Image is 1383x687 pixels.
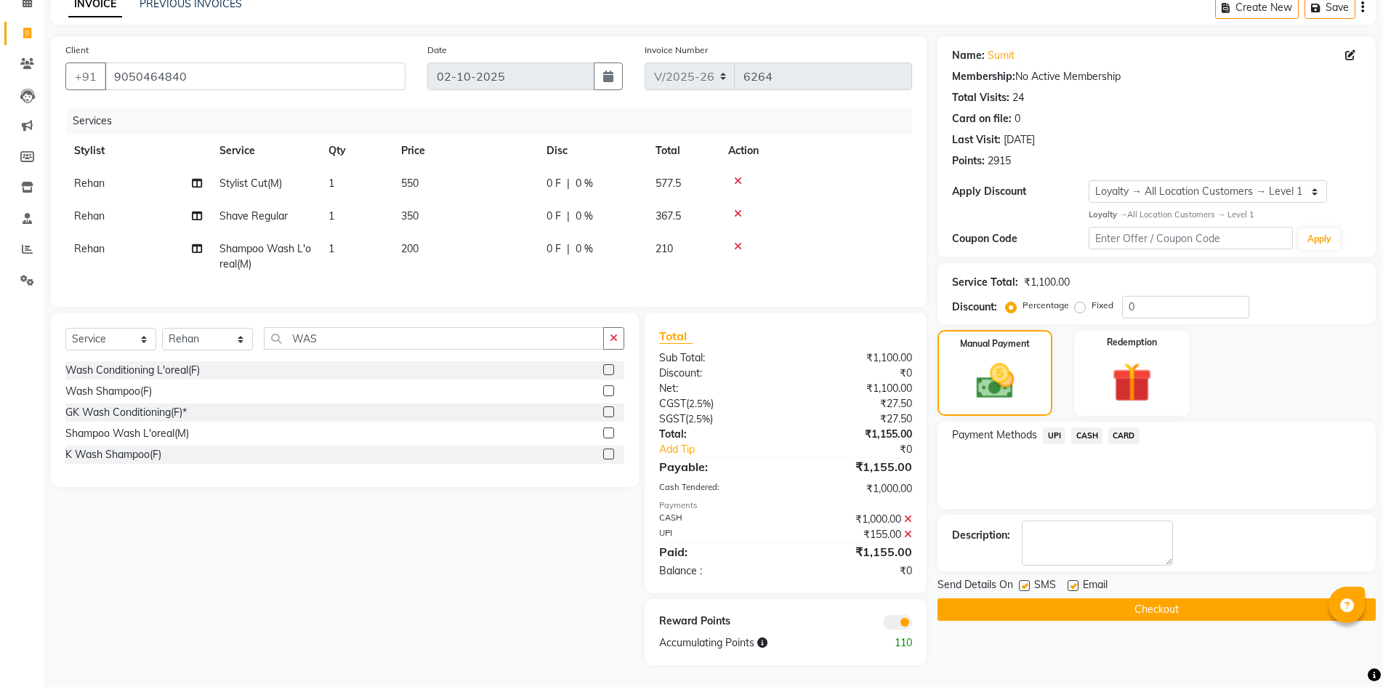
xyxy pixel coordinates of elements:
[328,209,334,222] span: 1
[1034,577,1056,595] span: SMS
[648,543,786,561] div: Paid:
[219,209,288,222] span: Shave Regular
[65,44,89,57] label: Client
[988,48,1015,63] a: Sumit
[105,63,406,90] input: Search by Name/Mobile/Email/Code
[1089,209,1361,221] div: All Location Customers → Level 1
[65,426,189,441] div: Shampoo Wash L'oreal(M)
[952,111,1012,126] div: Card on file:
[65,134,211,167] th: Stylist
[65,447,161,462] div: K Wash Shampoo(F)
[427,44,447,57] label: Date
[952,528,1010,543] div: Description:
[648,458,786,475] div: Payable:
[938,577,1013,595] span: Send Details On
[786,396,923,411] div: ₹27.50
[952,231,1089,246] div: Coupon Code
[808,442,923,457] div: ₹0
[547,241,561,257] span: 0 F
[1023,299,1069,312] label: Percentage
[219,177,282,190] span: Stylist Cut(M)
[74,209,105,222] span: Rehan
[219,242,311,270] span: Shampoo Wash L'oreal(M)
[1024,275,1070,290] div: ₹1,100.00
[647,134,719,167] th: Total
[1004,132,1035,148] div: [DATE]
[1108,427,1140,444] span: CARD
[1043,427,1065,444] span: UPI
[645,44,708,57] label: Invoice Number
[74,242,105,255] span: Rehan
[952,48,985,63] div: Name:
[1083,577,1108,595] span: Email
[952,153,985,169] div: Points:
[328,177,334,190] span: 1
[648,350,786,366] div: Sub Total:
[648,396,786,411] div: ( )
[328,242,334,255] span: 1
[576,241,593,257] span: 0 %
[648,512,786,527] div: CASH
[688,413,710,425] span: 2.5%
[855,635,924,651] div: 110
[576,176,593,191] span: 0 %
[656,209,681,222] span: 367.5
[648,427,786,442] div: Total:
[786,458,923,475] div: ₹1,155.00
[1299,228,1340,250] button: Apply
[786,411,923,427] div: ₹27.50
[401,209,419,222] span: 350
[786,366,923,381] div: ₹0
[786,381,923,396] div: ₹1,100.00
[786,512,923,527] div: ₹1,000.00
[547,176,561,191] span: 0 F
[1089,227,1293,249] input: Enter Offer / Coupon Code
[938,598,1376,621] button: Checkout
[786,350,923,366] div: ₹1,100.00
[786,427,923,442] div: ₹1,155.00
[264,327,604,350] input: Search or Scan
[401,242,419,255] span: 200
[952,184,1089,199] div: Apply Discount
[65,384,152,399] div: Wash Shampoo(F)
[952,132,1001,148] div: Last Visit:
[648,635,855,651] div: Accumulating Points
[786,481,923,497] div: ₹1,000.00
[952,300,997,315] div: Discount:
[952,427,1037,443] span: Payment Methods
[576,209,593,224] span: 0 %
[952,69,1015,84] div: Membership:
[567,209,570,224] span: |
[211,134,320,167] th: Service
[719,134,912,167] th: Action
[1015,111,1020,126] div: 0
[65,363,200,378] div: Wash Conditioning L'oreal(F)
[648,563,786,579] div: Balance :
[401,177,419,190] span: 550
[65,405,187,420] div: GK Wash Conditioning(F)*
[65,63,106,90] button: +91
[648,481,786,497] div: Cash Tendered:
[1092,299,1113,312] label: Fixed
[567,241,570,257] span: |
[689,398,711,409] span: 2.5%
[648,442,809,457] a: Add Tip
[988,153,1011,169] div: 2915
[648,614,786,630] div: Reward Points
[648,527,786,542] div: UPI
[392,134,538,167] th: Price
[67,108,923,134] div: Services
[786,563,923,579] div: ₹0
[567,176,570,191] span: |
[656,177,681,190] span: 577.5
[786,543,923,561] div: ₹1,155.00
[656,242,673,255] span: 210
[1100,358,1164,407] img: _gift.svg
[74,177,105,190] span: Rehan
[547,209,561,224] span: 0 F
[659,412,685,425] span: SGST
[648,366,786,381] div: Discount:
[538,134,647,167] th: Disc
[648,411,786,427] div: ( )
[1012,90,1024,105] div: 24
